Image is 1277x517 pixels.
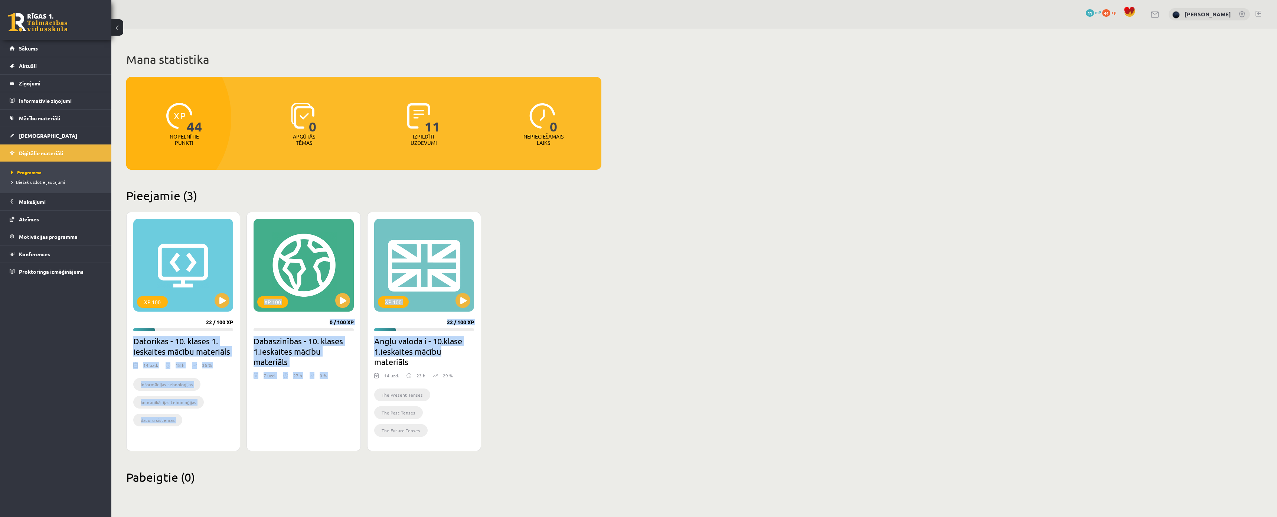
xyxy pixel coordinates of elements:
div: XP 100 [137,296,168,308]
div: 14 uzd. [384,372,399,383]
li: informācijas tehnoloģijas [133,378,200,391]
h2: Pieejamie (3) [126,188,601,203]
a: Aktuāli [10,57,102,74]
a: Motivācijas programma [10,228,102,245]
span: 44 [1102,9,1110,17]
span: 0 [550,103,558,133]
a: Biežāk uzdotie jautājumi [11,179,104,185]
a: Sākums [10,40,102,57]
a: Ziņojumi [10,75,102,92]
span: mP [1095,9,1101,15]
a: Digitālie materiāli [10,144,102,162]
p: Nopelnītie punkti [170,133,199,146]
span: xp [1111,9,1116,15]
a: Atzīmes [10,211,102,228]
p: Nepieciešamais laiks [523,133,564,146]
span: 0 [309,103,317,133]
legend: Informatīvie ziņojumi [19,92,102,109]
span: Konferences [19,251,50,257]
h2: Pabeigtie (0) [126,470,601,484]
h1: Mana statistika [126,52,601,67]
p: 18 h [176,362,184,368]
p: Apgūtās tēmas [290,133,319,146]
p: 29 % [443,372,453,379]
a: 11 mP [1086,9,1101,15]
img: icon-xp-0682a9bc20223a9ccc6f5883a126b849a74cddfe5390d2b41b4391c66f2066e7.svg [166,103,192,129]
span: Programma [11,169,42,175]
span: Mācību materiāli [19,115,60,121]
h2: Datorikas - 10. klases 1. ieskaites mācību materiāls [133,336,233,357]
div: XP 100 [257,296,288,308]
a: Proktoringa izmēģinājums [10,263,102,280]
span: Motivācijas programma [19,233,78,240]
p: Izpildīti uzdevumi [409,133,438,146]
li: komunikācijas tehnoloģijas [133,396,204,409]
span: Proktoringa izmēģinājums [19,268,84,275]
img: Nikolass Karpjuks [1172,11,1180,19]
a: [PERSON_NAME] [1185,10,1231,18]
span: Sākums [19,45,38,52]
span: Atzīmes [19,216,39,222]
span: [DEMOGRAPHIC_DATA] [19,132,77,139]
img: icon-completed-tasks-ad58ae20a441b2904462921112bc710f1caf180af7a3daa7317a5a94f2d26646.svg [407,103,430,129]
a: [DEMOGRAPHIC_DATA] [10,127,102,144]
a: Mācību materiāli [10,110,102,127]
span: Biežāk uzdotie jautājumi [11,179,65,185]
p: 27 h [293,372,302,379]
li: datoru sistēmas [133,414,182,426]
h2: Dabaszinības - 10. klases 1.ieskaites mācību materiāls [254,336,353,367]
p: 36 % [202,362,212,368]
a: Maksājumi [10,193,102,210]
a: Programma [11,169,104,176]
img: icon-learned-topics-4a711ccc23c960034f471b6e78daf4a3bad4a20eaf4de84257b87e66633f6470.svg [291,103,314,129]
li: The Past Tenses [374,406,423,419]
span: Digitālie materiāli [19,150,63,156]
p: 23 h [417,372,425,379]
a: 44 xp [1102,9,1120,15]
legend: Ziņojumi [19,75,102,92]
a: Konferences [10,246,102,263]
p: 0 % [320,372,327,379]
div: 7 uzd. [264,372,276,383]
legend: Maksājumi [19,193,102,210]
a: Rīgas 1. Tālmācības vidusskola [8,13,68,32]
div: XP 100 [378,296,409,308]
li: The Future Tenses [374,424,428,437]
h2: Angļu valoda i - 10.klase 1.ieskaites mācību materiāls [374,336,474,367]
span: Aktuāli [19,62,37,69]
li: The Present Tenses [374,388,430,401]
img: icon-clock-7be60019b62300814b6bd22b8e044499b485619524d84068768e800edab66f18.svg [529,103,555,129]
span: 44 [187,103,202,133]
a: Informatīvie ziņojumi [10,92,102,109]
span: 11 [425,103,440,133]
div: 14 uzd. [143,362,158,373]
span: 11 [1086,9,1094,17]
